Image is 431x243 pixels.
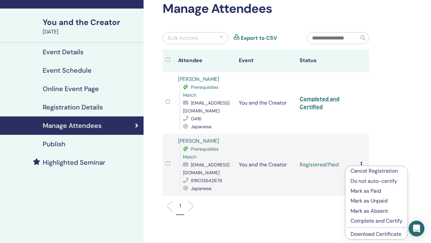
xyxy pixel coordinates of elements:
h4: Manage Attendees [43,122,102,130]
h2: Manage Attendees [163,1,369,16]
span: [EMAIL_ADDRESS][DOMAIN_NAME] [183,100,229,114]
p: Cancel Registration [351,167,402,175]
p: Do not auto-certify [351,177,402,185]
td: You and the Creator [236,72,296,134]
a: Completed and Certified [300,95,339,110]
span: 818012642679 [191,178,222,183]
p: Mark as Unpaid [351,197,402,205]
td: You and the Creator [236,134,296,196]
p: 1 [179,202,181,209]
span: Prerequisites Match [183,84,218,98]
a: [PERSON_NAME] [178,76,219,83]
a: Export to CSV [241,34,277,42]
h4: Event Schedule [43,66,92,74]
span: 0416 [191,116,201,122]
th: Status [296,49,357,72]
h4: Online Event Page [43,85,99,93]
a: [PERSON_NAME] [178,137,219,144]
div: Open Intercom Messenger [409,221,424,236]
span: [EMAIL_ADDRESS][DOMAIN_NAME] [183,162,229,176]
h4: Publish [43,140,65,148]
th: Event [236,49,296,72]
div: [DATE] [43,28,140,36]
span: Japanese [191,124,212,130]
span: Prerequisites Match [183,146,218,160]
p: Mark as Absent [351,207,402,215]
h4: Highlighted Seminar [43,158,105,166]
span: Japanese [191,185,212,191]
h4: Event Details [43,48,83,56]
div: Bulk Actions [168,34,198,42]
th: Attendee [175,49,236,72]
p: Mark as Paid [351,187,402,195]
div: You and the Creator [43,17,140,28]
h4: Registration Details [43,103,103,111]
p: Complete and Certify [351,217,402,225]
a: You and the Creator[DATE] [39,17,144,36]
a: Download Certificate [351,231,401,237]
